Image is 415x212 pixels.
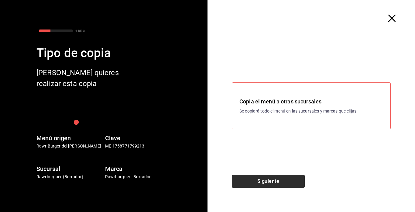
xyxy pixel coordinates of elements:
div: [PERSON_NAME] quieres realizar esta copia [36,67,134,89]
button: Siguiente [232,175,305,188]
p: ME-1758771799213 [105,143,171,149]
p: Se copiará todo el menú en las sucursales y marcas que elijas. [239,108,383,114]
p: Rawr Burger del [PERSON_NAME] [36,143,103,149]
p: Rawrburguer (Borrador) [36,174,103,180]
h3: Copia el menú a otras sucursales [239,97,383,106]
h6: Menú origen [36,133,103,143]
h6: Marca [105,164,171,174]
h6: Sucursal [36,164,103,174]
p: Rawrburguer - Borrador [105,174,171,180]
h6: Clave [105,133,171,143]
div: 1 DE 3 [75,29,85,33]
div: Tipo de copia [36,44,171,62]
